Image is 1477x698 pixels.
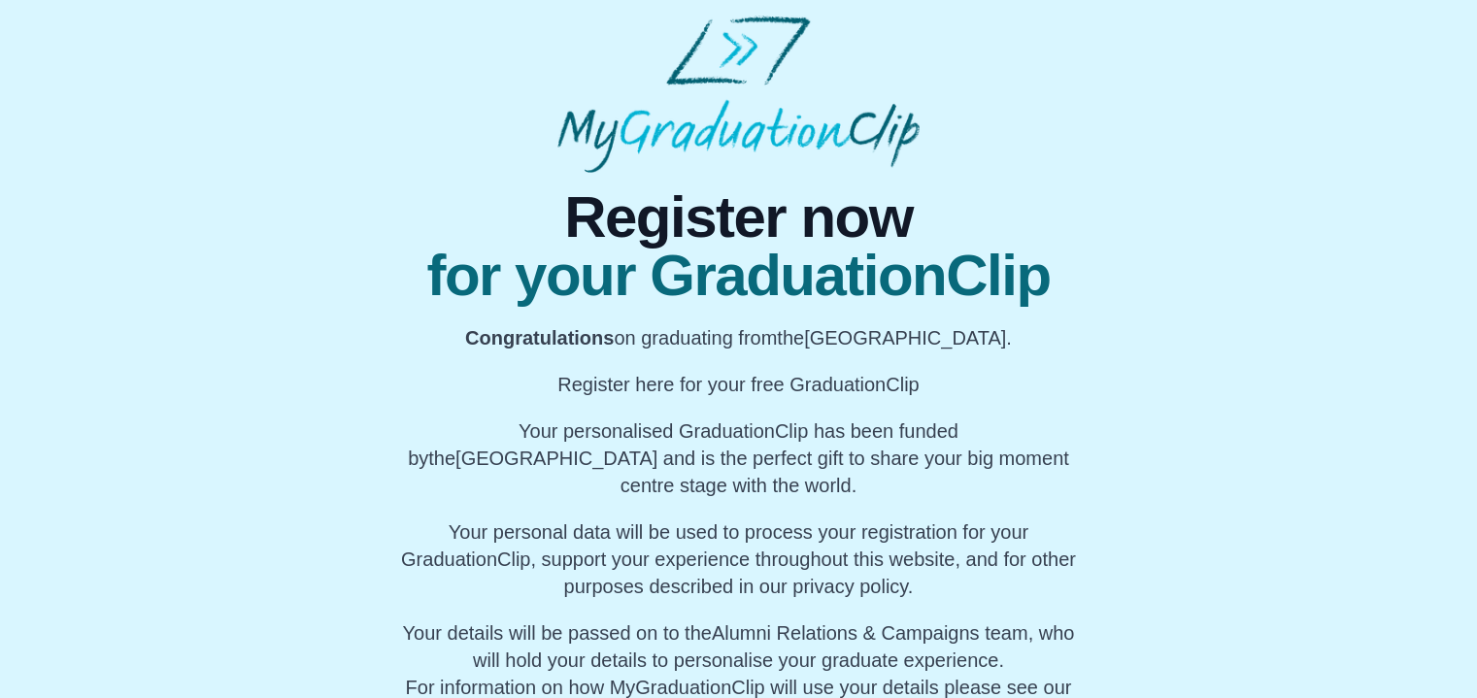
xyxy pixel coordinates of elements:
[392,371,1085,398] p: Register here for your free GraduationClip
[392,518,1085,600] p: Your personal data will be used to process your registration for your GraduationClip, support you...
[392,247,1085,305] span: for your GraduationClip
[557,16,919,173] img: MyGraduationClip
[465,327,614,349] b: Congratulations
[392,188,1085,247] span: Register now
[777,327,804,349] span: the
[428,448,455,469] span: the
[392,417,1085,499] p: Your personalised GraduationClip has been funded by [GEOGRAPHIC_DATA] and is the perfect gift to ...
[403,622,1075,671] span: Your details will be passed on to the , who will hold your details to personalise your graduate e...
[712,622,1028,644] span: Alumni Relations & Campaigns team
[392,324,1085,351] p: on graduating from [GEOGRAPHIC_DATA].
